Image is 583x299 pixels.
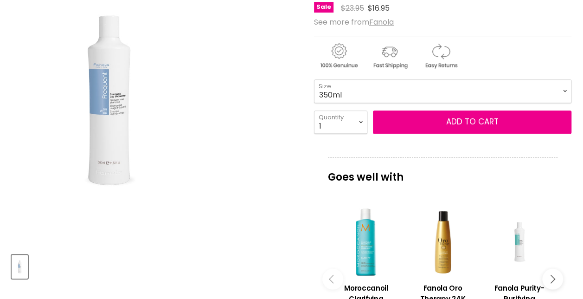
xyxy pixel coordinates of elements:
span: $16.95 [368,3,390,13]
img: shipping.gif [365,42,414,70]
button: Fanola Frequent Shampoo [12,255,28,279]
div: Product thumbnails [10,252,301,279]
a: Fanola [369,17,394,27]
button: Add to cart [373,110,571,134]
span: Sale [314,2,333,13]
span: Add to cart [446,116,498,127]
select: Quantity [314,110,367,134]
span: $23.95 [341,3,364,13]
img: returns.gif [416,42,465,70]
p: Goes well with [328,157,557,188]
span: See more from [314,17,394,27]
img: Fanola Frequent Shampoo [13,256,27,278]
img: genuine.gif [314,42,363,70]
